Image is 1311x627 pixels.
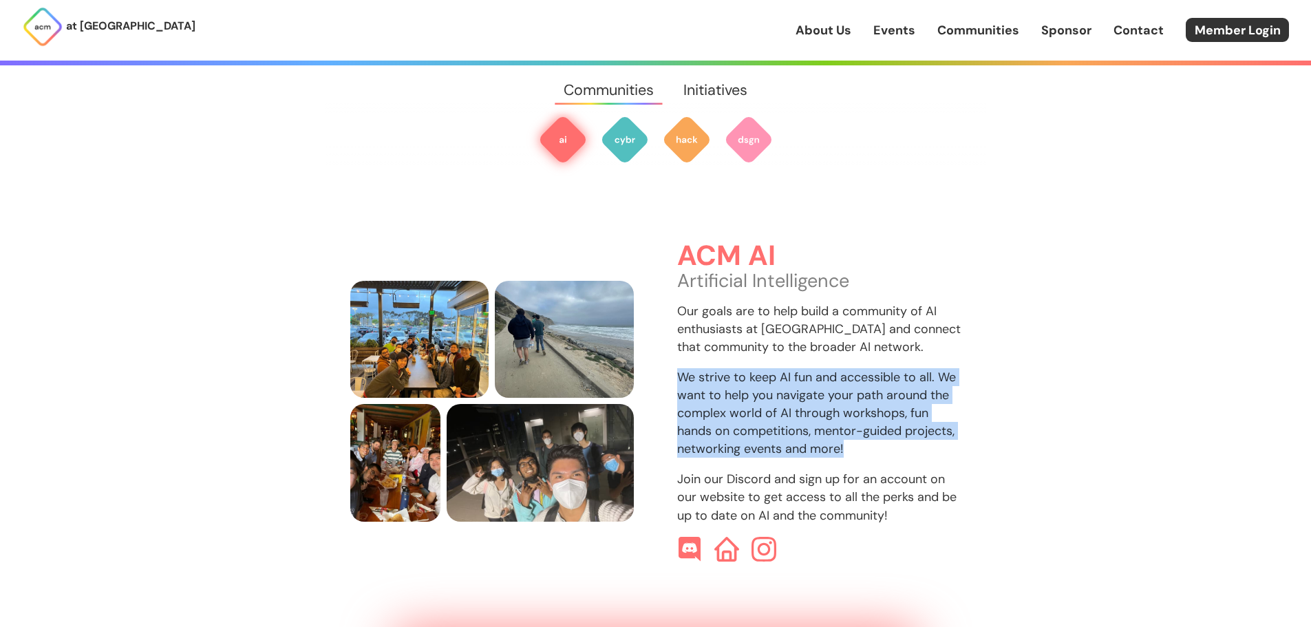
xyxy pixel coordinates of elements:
h3: ACM AI [677,241,961,272]
a: Member Login [1186,18,1289,42]
a: Communities [548,65,668,115]
p: We strive to keep AI fun and accessible to all. We want to help you navigate your path around the... [677,368,961,458]
p: Join our Discord and sign up for an account on our website to get access to all the perks and be ... [677,470,961,524]
p: at [GEOGRAPHIC_DATA] [66,17,195,35]
img: ACM AI Discord [677,537,702,562]
img: ACM AI Website [714,537,739,562]
a: Initiatives [669,65,763,115]
img: people masked outside the elevators at Nobel Drive Station [447,404,634,522]
img: ACM Hack [662,115,712,164]
a: About Us [796,21,851,39]
img: ACM AI Instagram [752,537,776,562]
img: ACM Design [724,115,774,164]
a: Events [873,21,915,39]
img: ACM Logo [22,6,63,47]
img: ACM Cyber [600,115,650,164]
img: ACM AI [538,115,588,164]
a: Sponsor [1041,21,1091,39]
p: Our goals are to help build a community of AI enthusiasts at [GEOGRAPHIC_DATA] and connect that c... [677,302,961,356]
p: Artificial Intelligence [677,272,961,290]
a: Communities [937,21,1019,39]
a: at [GEOGRAPHIC_DATA] [22,6,195,47]
img: three people, one holding a massive water jug, hiking by the sea [495,281,634,398]
img: a bunch of people sitting and smiling at a table [350,404,441,522]
img: members sitting at a table smiling [350,281,489,398]
a: Contact [1113,21,1164,39]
